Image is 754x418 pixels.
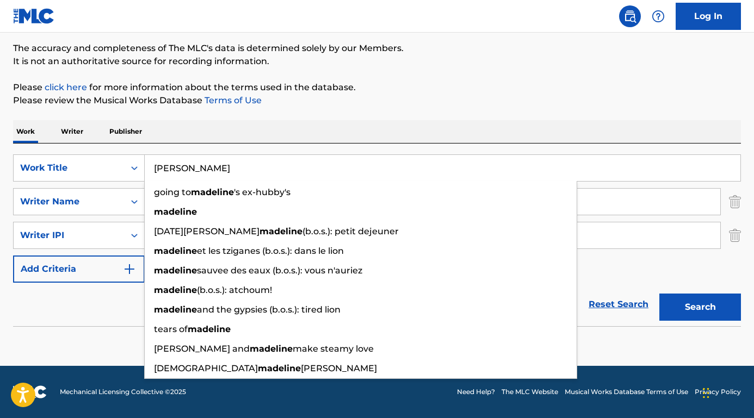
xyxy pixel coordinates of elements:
[154,207,197,217] strong: madeline
[623,10,636,23] img: search
[729,222,741,249] img: Delete Criterion
[700,366,754,418] iframe: Chat Widget
[154,304,197,315] strong: madeline
[619,5,641,27] a: Public Search
[123,263,136,276] img: 9d2ae6d4665cec9f34b9.svg
[13,385,47,398] img: logo
[197,285,272,295] span: (b.o.s.): atchoum!
[695,387,741,397] a: Privacy Policy
[457,387,495,397] a: Need Help?
[13,255,145,283] button: Add Criteria
[250,344,293,354] strong: madeline
[13,154,741,326] form: Search Form
[197,246,344,256] span: et les tziganes (b.o.s.): dans le lion
[234,187,291,197] span: 's ex-hubby's
[293,344,374,354] span: make steamy love
[154,285,197,295] strong: madeline
[502,387,558,397] a: The MLC Website
[258,363,301,373] strong: madeline
[188,324,231,334] strong: madeline
[154,363,258,373] span: [DEMOGRAPHIC_DATA]
[20,229,118,242] div: Writer IPI
[659,294,741,321] button: Search
[202,95,262,105] a: Terms of Use
[45,82,87,92] a: click here
[60,387,186,397] span: Mechanical Licensing Collective © 2025
[20,195,118,208] div: Writer Name
[154,265,197,276] strong: madeline
[647,5,669,27] div: Help
[13,8,55,24] img: MLC Logo
[106,120,145,143] p: Publisher
[302,226,399,236] span: (b.o.s.): petit dejeuner
[301,363,377,373] span: [PERSON_NAME]
[13,94,741,107] p: Please review the Musical Works Database
[197,304,341,315] span: and the gypsies (b.o.s.): tired lion
[652,10,665,23] img: help
[565,387,688,397] a: Musical Works Database Terms of Use
[13,120,38,143] p: Work
[58,120,86,143] p: Writer
[20,161,118,174] div: Work Title
[13,42,741,55] p: The accuracy and completeness of The MLC's data is determined solely by our Members.
[154,324,188,334] span: tears of
[13,81,741,94] p: Please for more information about the terms used in the database.
[154,246,197,256] strong: madeline
[703,377,709,409] div: Glisser
[154,187,191,197] span: going to
[729,188,741,215] img: Delete Criterion
[191,187,234,197] strong: madeline
[583,292,654,316] a: Reset Search
[13,55,741,68] p: It is not an authoritative source for recording information.
[154,226,259,236] span: [DATE][PERSON_NAME]
[700,366,754,418] div: Widget de chat
[259,226,302,236] strong: madeline
[197,265,362,276] span: sauvee des eaux (b.o.s.): vous n'auriez
[154,344,250,354] span: [PERSON_NAME] and
[676,3,741,30] a: Log In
